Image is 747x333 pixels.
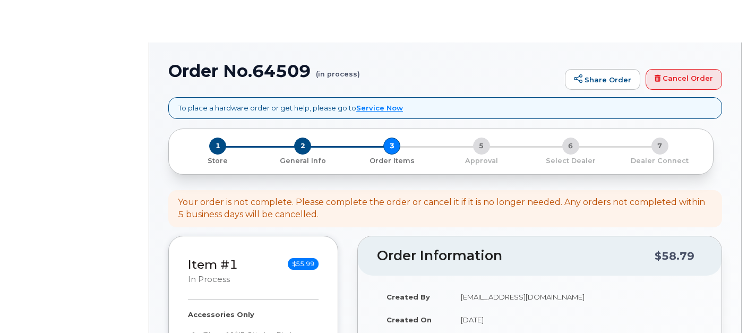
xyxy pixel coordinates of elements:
a: Service Now [356,104,403,112]
td: [DATE] [451,308,702,331]
span: 1 [209,138,226,155]
small: in process [188,275,230,284]
strong: Accessories Only [188,310,254,319]
p: General Info [262,156,343,166]
a: Item #1 [188,257,238,272]
span: $55.99 [288,258,319,270]
div: $58.79 [655,246,694,266]
h2: Order Information [377,249,655,263]
small: (in process) [316,62,360,78]
h1: Order No.64509 [168,62,560,80]
strong: Created On [387,315,432,324]
a: Share Order [565,69,640,90]
span: 2 [294,138,311,155]
p: To place a hardware order or get help, please go to [178,103,403,113]
a: Cancel Order [646,69,722,90]
a: 1 Store [177,155,258,166]
strong: Created By [387,293,430,301]
a: 2 General Info [258,155,347,166]
div: Your order is not complete. Please complete the order or cancel it if it is no longer needed. Any... [178,197,712,221]
td: [EMAIL_ADDRESS][DOMAIN_NAME] [451,285,702,309]
p: Store [182,156,254,166]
